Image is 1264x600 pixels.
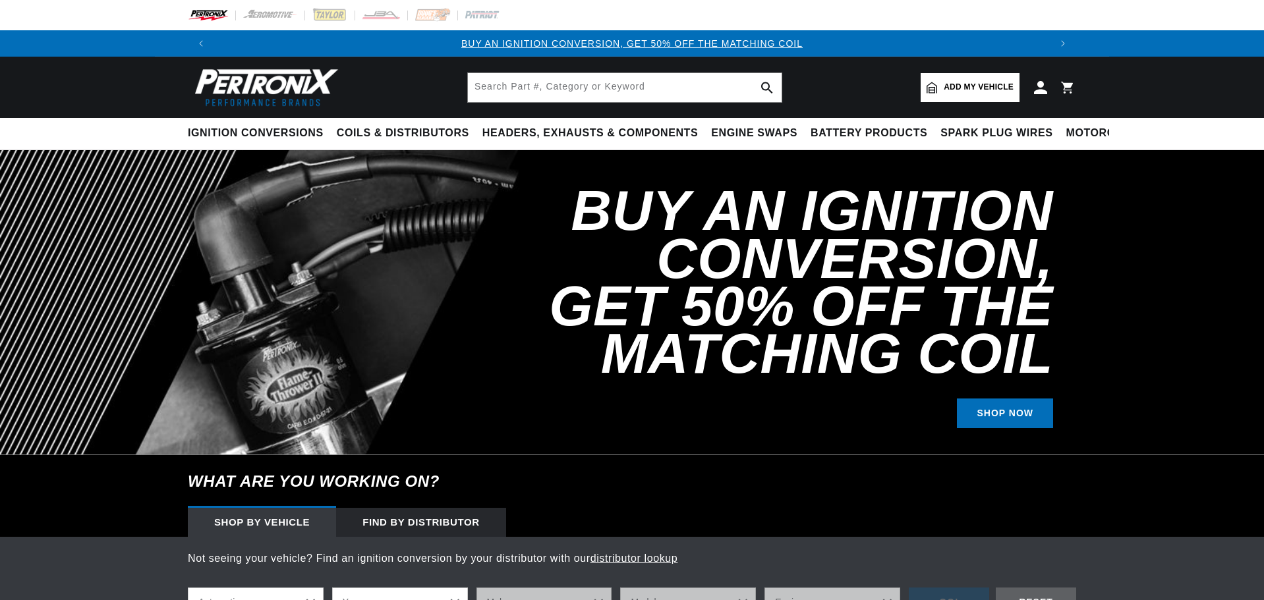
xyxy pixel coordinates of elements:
div: Announcement [214,36,1050,51]
h2: Buy an Ignition Conversion, Get 50% off the Matching Coil [490,187,1053,377]
button: Translation missing: en.sections.announcements.next_announcement [1050,30,1076,57]
a: distributor lookup [590,553,678,564]
div: Shop by vehicle [188,508,336,537]
summary: Battery Products [804,118,934,149]
span: Battery Products [811,126,927,140]
button: Translation missing: en.sections.announcements.previous_announcement [188,30,214,57]
summary: Engine Swaps [704,118,804,149]
summary: Motorcycle [1060,118,1151,149]
a: SHOP NOW [957,398,1053,428]
summary: Coils & Distributors [330,118,476,149]
span: Motorcycle [1066,126,1145,140]
span: Add my vehicle [944,81,1014,94]
span: Headers, Exhausts & Components [482,126,698,140]
img: Pertronix [188,65,339,110]
div: 1 of 3 [214,36,1050,51]
span: Ignition Conversions [188,126,324,140]
div: Find by Distributor [336,508,506,537]
a: Add my vehicle [921,73,1020,102]
a: BUY AN IGNITION CONVERSION, GET 50% OFF THE MATCHING COIL [461,38,803,49]
input: Search Part #, Category or Keyword [468,73,782,102]
span: Engine Swaps [711,126,797,140]
span: Spark Plug Wires [940,126,1052,140]
summary: Spark Plug Wires [934,118,1059,149]
span: Coils & Distributors [337,126,469,140]
summary: Ignition Conversions [188,118,330,149]
h6: What are you working on? [155,455,1109,508]
button: search button [753,73,782,102]
summary: Headers, Exhausts & Components [476,118,704,149]
p: Not seeing your vehicle? Find an ignition conversion by your distributor with our [188,550,1076,567]
slideshow-component: Translation missing: en.sections.announcements.announcement_bar [155,30,1109,57]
